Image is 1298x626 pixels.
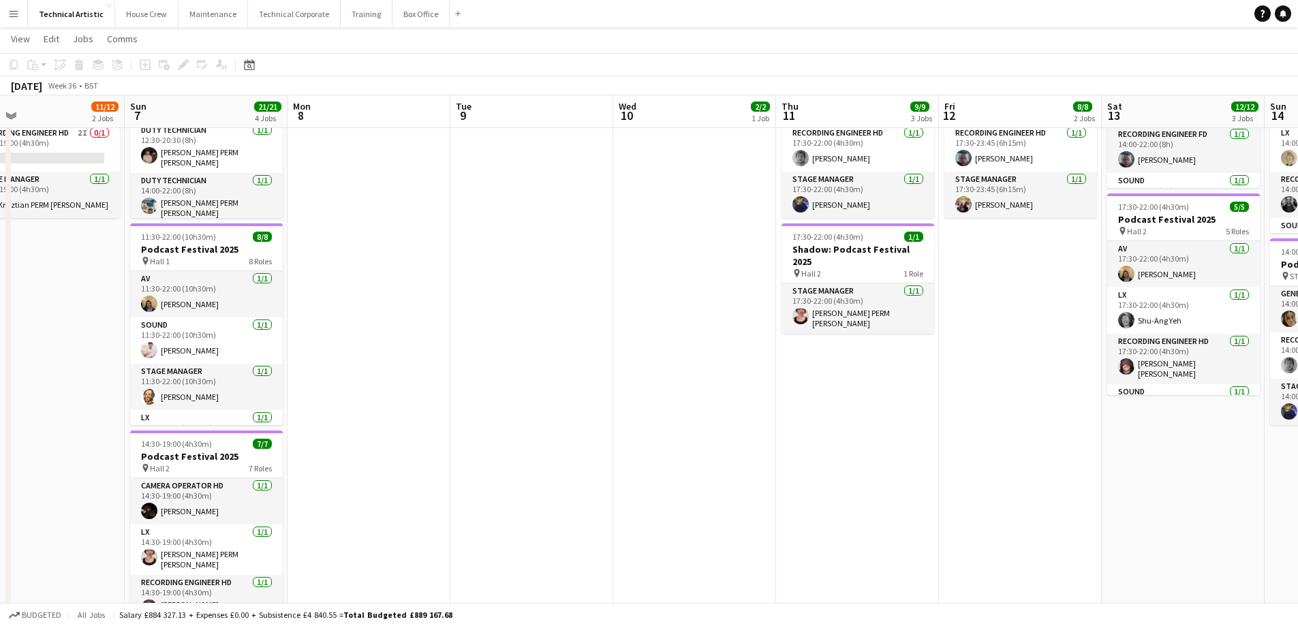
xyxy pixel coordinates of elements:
[7,608,63,623] button: Budgeted
[115,1,179,27] button: House Crew
[248,1,341,27] button: Technical Corporate
[38,30,65,48] a: Edit
[22,610,61,620] span: Budgeted
[102,30,143,48] a: Comms
[28,1,115,27] button: Technical Artistic
[5,30,35,48] a: View
[392,1,450,27] button: Box Office
[179,1,248,27] button: Maintenance
[44,33,59,45] span: Edit
[75,610,108,620] span: All jobs
[119,610,452,620] div: Salary £884 327.13 + Expenses £0.00 + Subsistence £4 840.55 =
[73,33,93,45] span: Jobs
[107,33,138,45] span: Comms
[341,1,392,27] button: Training
[11,33,30,45] span: View
[67,30,99,48] a: Jobs
[11,79,42,93] div: [DATE]
[343,610,452,620] span: Total Budgeted £889 167.68
[45,80,79,91] span: Week 36
[84,80,98,91] div: BST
